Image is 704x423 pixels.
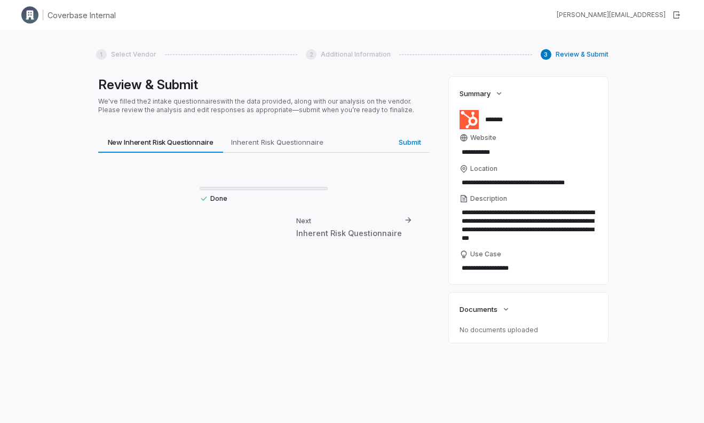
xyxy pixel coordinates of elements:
[98,77,430,93] h1: Review & Submit
[470,164,497,173] span: Location
[104,135,218,149] span: New Inherent Risk Questionnaire
[470,134,496,142] span: Website
[296,228,402,239] div: Inherent Risk Questionnaire
[227,135,328,149] span: Inherent Risk Questionnaire
[96,49,107,60] div: 1
[456,82,507,105] button: Summary
[21,6,38,23] img: Clerk Logo
[556,50,608,59] span: Review & Submit
[296,216,311,225] div: Next
[460,145,580,160] input: Website
[48,10,116,21] h1: Coverbase Internal
[460,89,491,98] span: Summary
[394,135,425,149] span: Submit
[470,250,501,258] span: Use Case
[460,326,598,334] p: No documents uploaded
[266,211,421,243] button: NextInherent Risk Questionnaire
[98,97,430,114] p: We've filled the 2 intake questionnaires with the data provided, along with our analysis on the v...
[541,49,551,60] div: 3
[460,304,497,314] span: Documents
[460,205,598,246] textarea: Description
[557,11,666,19] div: [PERSON_NAME][EMAIL_ADDRESS]
[470,194,507,203] span: Description
[306,49,317,60] div: 2
[460,261,598,276] textarea: Use Case
[321,50,391,59] span: Additional Information
[456,298,513,320] button: Documents
[200,194,328,203] div: Done
[111,50,156,59] span: Select Vendor
[460,175,598,190] input: Location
